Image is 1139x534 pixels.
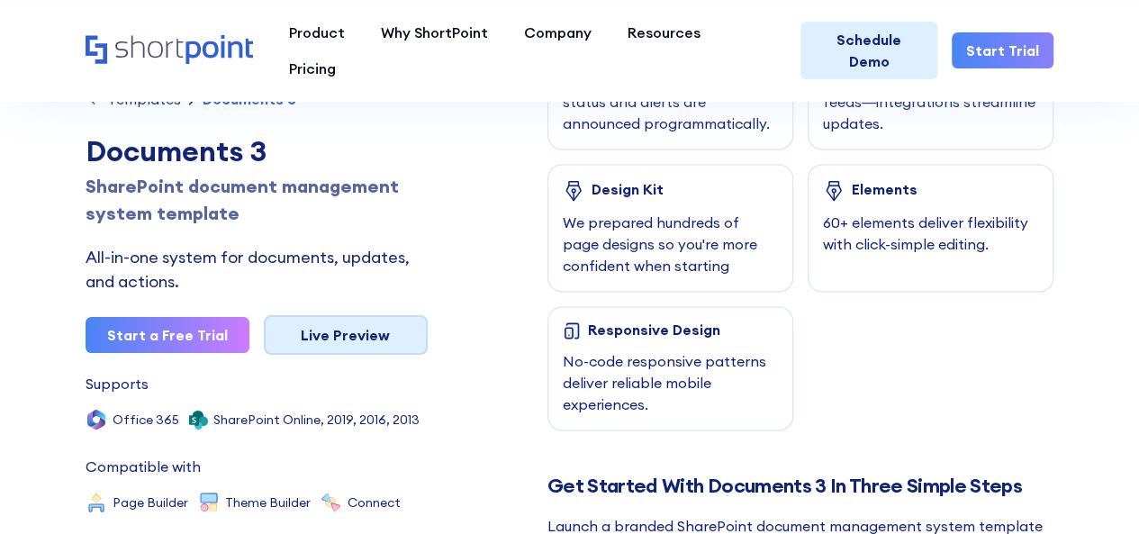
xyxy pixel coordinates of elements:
[203,92,296,106] div: Documents 3
[823,69,1038,134] div: Connect calendars, lists, and feeds—integrations streamline updates.
[1049,448,1139,534] iframe: Chat Widget
[289,22,345,43] div: Product
[107,92,181,106] div: Templates
[610,14,719,50] a: Resources
[86,459,201,474] div: Compatible with
[952,32,1053,68] a: Start Trial
[264,315,428,355] a: Live Preview
[113,496,188,509] div: Page Builder
[363,14,506,50] a: Why ShortPoint
[271,50,354,86] a: Pricing
[524,22,592,43] div: Company
[628,22,701,43] div: Resources
[86,130,428,173] div: Documents 3
[381,22,488,43] div: Why ShortPoint
[852,181,918,197] div: Elements
[86,245,428,294] div: All-in-one system for documents, updates, and actions.
[547,474,1053,496] h2: Get Started With Documents 3 In Three Simple Steps
[348,496,401,509] div: Connect
[86,173,428,227] h1: SharePoint document management system template
[800,22,937,79] a: Schedule Demo
[563,69,778,134] div: Error handling that speaks—status and alerts are announced programmatically.
[271,14,363,50] a: Product
[86,376,149,391] div: Supports
[213,413,420,426] div: SharePoint Online, 2019, 2016, 2013
[588,321,720,338] div: Responsive Design
[823,212,1038,255] div: 60+ elements deliver flexibility with click-simple editing.
[86,317,249,353] a: Start a Free Trial
[225,496,311,509] div: Theme Builder
[113,413,179,426] div: Office 365
[563,350,778,415] div: No-code responsive patterns deliver reliable mobile experiences.
[506,14,610,50] a: Company
[1049,448,1139,534] div: Widget de chat
[592,181,664,197] div: Design Kit
[86,35,253,66] a: Home
[289,58,336,79] div: Pricing
[563,212,778,276] div: We prepared hundreds of page designs so you're more confident when starting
